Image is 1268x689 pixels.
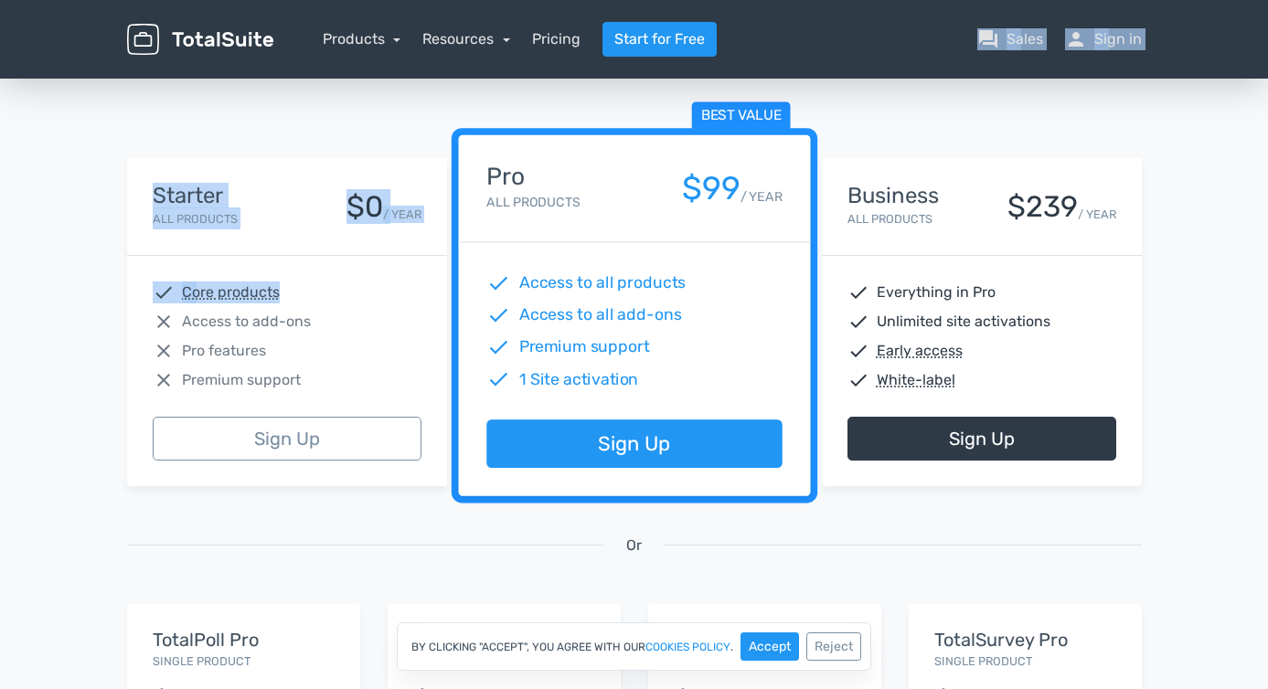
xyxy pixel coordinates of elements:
a: cookies policy [645,641,730,652]
span: check [486,271,510,295]
span: 1 Site activation [518,367,638,391]
small: / YEAR [1078,206,1116,223]
small: All Products [153,212,238,226]
button: Reject [806,632,861,661]
h4: Starter [153,184,238,207]
span: check [847,311,869,333]
a: Sign Up [486,420,782,469]
a: Sign Up [847,417,1116,461]
span: Best value [691,102,790,131]
span: Access to all add-ons [518,303,681,327]
span: Or [626,535,642,556]
span: close [153,369,175,391]
span: Unlimited site activations [877,311,1050,333]
small: All Products [486,195,580,210]
a: Resources [422,30,510,48]
a: Sign Up [153,417,421,461]
span: question_answer [977,28,999,50]
div: By clicking "Accept", you agree with our . [397,622,871,671]
div: $0 [346,191,383,223]
small: / YEAR [740,187,782,207]
span: check [847,281,869,303]
a: question_answerSales [977,28,1043,50]
span: close [153,340,175,362]
span: Access to add-ons [182,311,311,333]
span: Premium support [182,369,301,391]
span: close [153,311,175,333]
span: Pro features [182,340,266,362]
abbr: White-label [877,369,955,391]
abbr: Core products [182,281,280,303]
div: $99 [681,171,740,207]
span: Access to all products [518,271,686,295]
span: Premium support [518,335,649,359]
span: check [847,369,869,391]
img: TotalSuite for WordPress [127,24,273,56]
a: personSign in [1065,28,1142,50]
span: check [847,340,869,362]
h4: Pro [486,164,580,190]
span: person [1065,28,1087,50]
span: check [486,335,510,359]
a: Pricing [532,28,581,50]
h4: Business [847,184,939,207]
span: check [486,367,510,391]
span: check [153,281,175,303]
a: Products [323,30,401,48]
abbr: Early access [877,340,963,362]
div: $239 [1007,191,1078,223]
a: Start for Free [602,22,717,57]
span: check [486,303,510,327]
button: Accept [741,632,799,661]
small: / YEAR [383,206,421,223]
span: Everything in Pro [877,281,996,303]
small: All Products [847,212,932,226]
